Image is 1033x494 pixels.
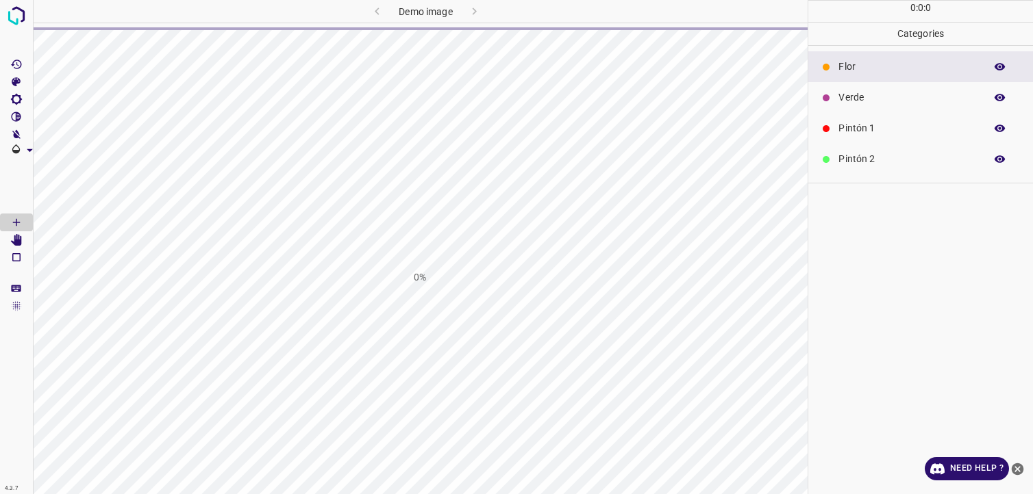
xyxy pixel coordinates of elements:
div: Pintón 3 [808,174,1033,205]
div: : : [910,1,932,22]
p: 0 [910,1,916,15]
img: logo [4,3,29,28]
a: Need Help ? [925,457,1009,480]
p: 0 [925,1,931,15]
p: Flor [838,60,978,74]
p: Verde [838,90,978,105]
div: 4.3.7 [1,483,22,494]
p: Pintón 1 [838,121,978,135]
div: Verde [808,82,1033,113]
p: Categories [808,23,1033,45]
div: Pintón 2 [808,144,1033,174]
p: 0 [918,1,923,15]
h6: Demo image [399,3,452,23]
p: Pintón 2 [838,152,978,166]
h1: 0% [414,270,426,285]
button: close-help [1009,457,1026,480]
div: Flor [808,51,1033,82]
div: Pintón 1 [808,113,1033,144]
